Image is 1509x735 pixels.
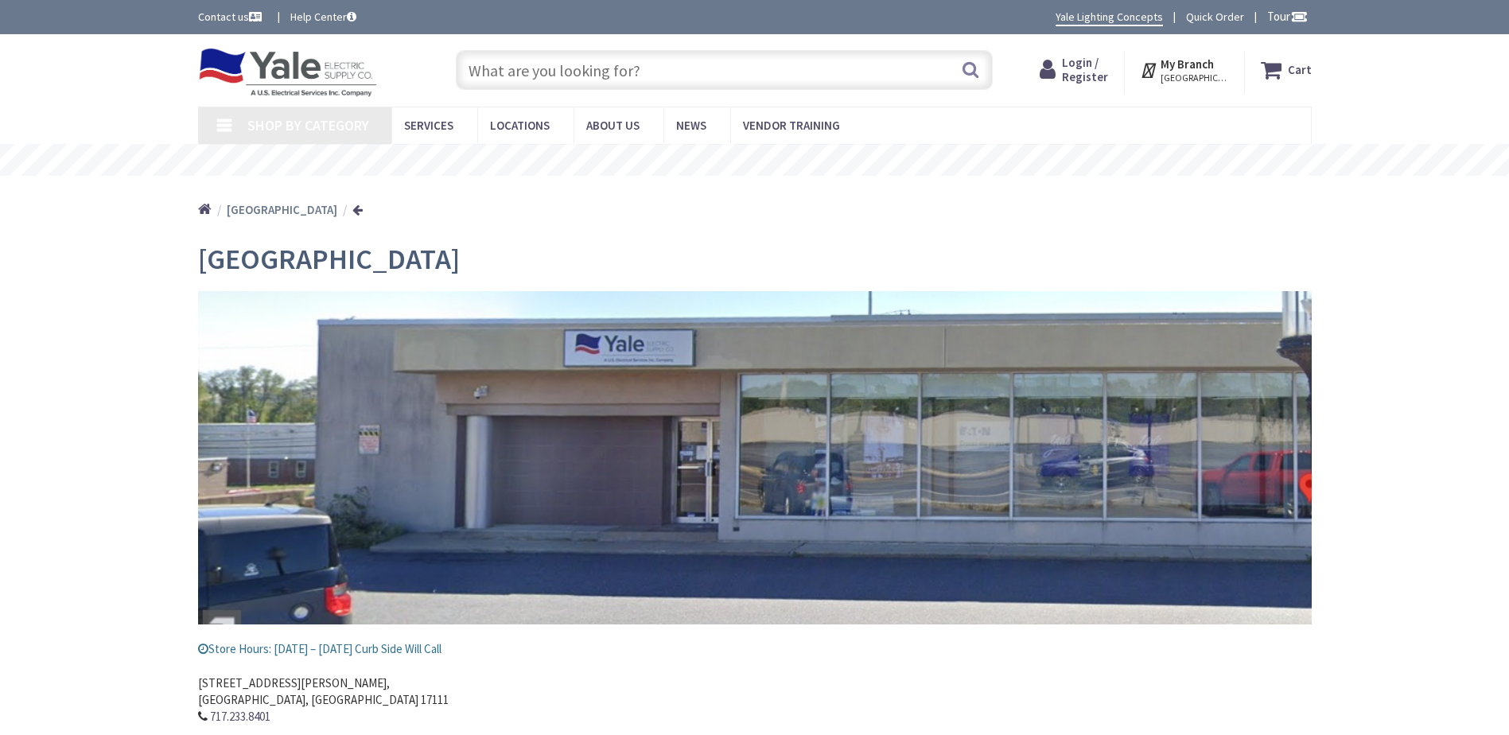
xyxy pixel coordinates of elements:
address: [STREET_ADDRESS][PERSON_NAME], [GEOGRAPHIC_DATA], [GEOGRAPHIC_DATA] 17111 [198,657,1312,725]
a: Cart [1261,56,1312,84]
span: Locations [490,118,550,133]
a: Contact us [198,9,265,25]
span: About Us [586,118,640,133]
strong: [GEOGRAPHIC_DATA] [227,202,337,217]
span: Tour [1267,9,1308,24]
span: Login / Register [1062,55,1108,84]
div: My Branch [GEOGRAPHIC_DATA], [GEOGRAPHIC_DATA] [1140,56,1228,84]
img: Yale Electric Supply Co. [198,48,378,97]
a: 717.233.8401 [210,708,270,725]
input: What are you looking for? [456,50,993,90]
strong: My Branch [1161,56,1214,72]
span: Services [404,118,453,133]
span: Store Hours: [DATE] – [DATE] Curb Side Will Call [198,641,441,656]
span: Vendor Training [743,118,840,133]
a: Yale Lighting Concepts [1056,9,1163,26]
a: Quick Order [1186,9,1244,25]
span: [GEOGRAPHIC_DATA], [GEOGRAPHIC_DATA] [1161,72,1228,84]
span: News [676,118,706,133]
strong: Cart [1288,56,1312,84]
a: Help Center [290,9,356,25]
span: [GEOGRAPHIC_DATA] [198,241,460,277]
a: Login / Register [1040,56,1108,84]
span: Shop By Category [247,116,369,134]
img: Harrisburg Storefront_1.jpg [198,291,1312,624]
